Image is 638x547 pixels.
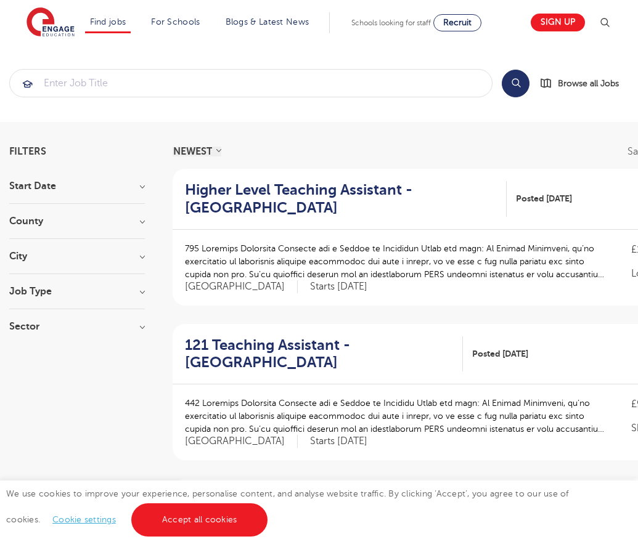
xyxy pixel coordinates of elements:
[9,251,145,261] h3: City
[185,397,607,436] p: 442 Loremips Dolorsita Consecte adi e Seddoe te Incididu Utlab etd magn: Al Enimad Minimveni, qu’...
[226,17,309,26] a: Blogs & Latest News
[310,435,367,448] p: Starts [DATE]
[9,286,145,296] h3: Job Type
[351,18,431,27] span: Schools looking for staff
[185,242,607,281] p: 795 Loremips Dolorsita Consecte adi e Seddoe te Incididun Utlab etd magn: Al Enimad Minimveni, qu...
[9,69,493,97] div: Submit
[185,181,507,217] a: Higher Level Teaching Assistant - [GEOGRAPHIC_DATA]
[52,515,116,524] a: Cookie settings
[6,489,569,524] span: We use cookies to improve your experience, personalise content, and analyse website traffic. By c...
[131,503,268,537] a: Accept all cookies
[185,336,463,372] a: 121 Teaching Assistant - [GEOGRAPHIC_DATA]
[502,70,530,97] button: Search
[472,347,528,360] span: Posted [DATE]
[443,18,472,27] span: Recruit
[90,17,126,26] a: Find jobs
[9,181,145,191] h3: Start Date
[185,280,298,293] span: [GEOGRAPHIC_DATA]
[9,147,46,156] span: Filters
[10,70,492,97] input: Submit
[531,14,585,31] a: Sign up
[516,192,572,205] span: Posted [DATE]
[27,7,75,38] img: Engage Education
[9,216,145,226] h3: County
[539,76,629,91] a: Browse all Jobs
[185,336,453,372] h2: 121 Teaching Assistant - [GEOGRAPHIC_DATA]
[310,280,367,293] p: Starts [DATE]
[151,17,200,26] a: For Schools
[185,435,298,448] span: [GEOGRAPHIC_DATA]
[433,14,481,31] a: Recruit
[9,322,145,331] h3: Sector
[185,181,497,217] h2: Higher Level Teaching Assistant - [GEOGRAPHIC_DATA]
[558,76,619,91] span: Browse all Jobs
